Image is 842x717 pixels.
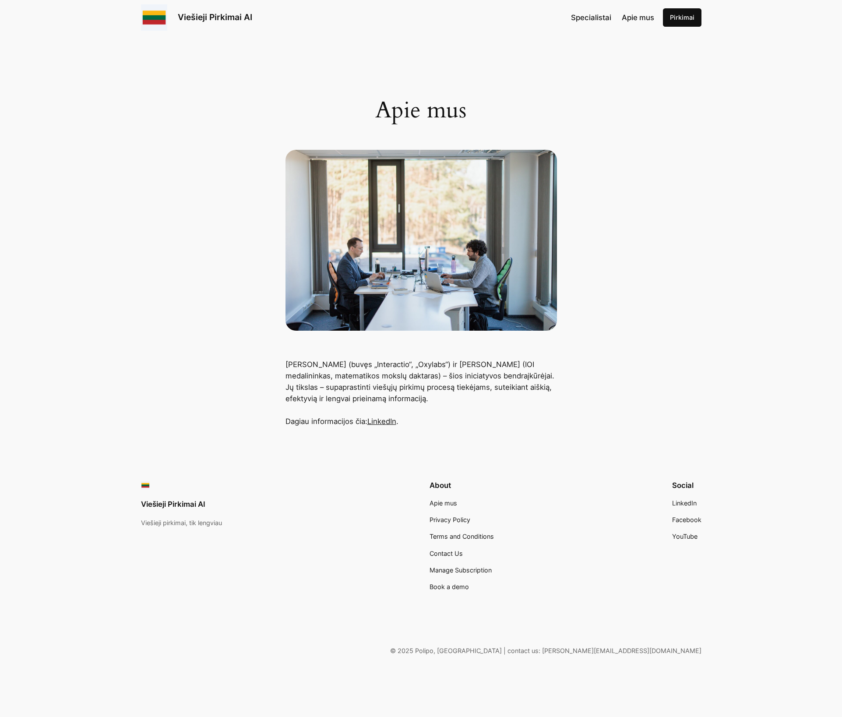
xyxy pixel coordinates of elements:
[571,12,654,23] nav: Navigation
[672,533,698,540] span: YouTube
[430,516,470,523] span: Privacy Policy
[430,583,469,590] span: Book a demo
[367,417,396,426] a: LinkedIn
[141,481,150,490] img: Viešieji pirkimai logo
[672,515,701,525] a: Facebook
[141,646,701,656] p: © 2025 Polipo, [GEOGRAPHIC_DATA] | contact us: [PERSON_NAME][EMAIL_ADDRESS][DOMAIN_NAME]
[672,532,698,541] a: YouTube
[178,12,252,22] a: Viešieji Pirkimai AI
[430,582,469,592] a: Book a demo
[622,13,654,22] span: Apie mus
[430,498,494,592] nav: Footer navigation 4
[430,533,494,540] span: Terms and Conditions
[141,500,205,509] a: Viešieji Pirkimai AI
[622,12,654,23] a: Apie mus
[285,97,557,124] h1: Apie mus
[672,498,697,508] a: LinkedIn
[672,516,701,523] span: Facebook
[430,515,470,525] a: Privacy Policy
[430,566,492,574] span: Manage Subscription
[672,499,697,507] span: LinkedIn
[430,532,494,541] a: Terms and Conditions
[430,499,457,507] span: Apie mus
[430,565,492,575] a: Manage Subscription
[430,498,457,508] a: Apie mus
[430,549,463,558] a: Contact Us
[430,550,463,557] span: Contact Us
[571,12,611,23] a: Specialistai
[141,518,222,528] p: Viešieji pirkimai, tik lengviau
[571,13,611,22] span: Specialistai
[663,8,701,27] a: Pirkimai
[672,481,701,490] h2: Social
[672,498,701,542] nav: Footer navigation 3
[285,359,557,427] p: [PERSON_NAME] (buvęs „Interactio“, „Oxylabs“) ir [PERSON_NAME] (IOI medalininkas, matematikos mok...
[430,481,494,490] h2: About
[141,4,167,31] img: Viešieji pirkimai logo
